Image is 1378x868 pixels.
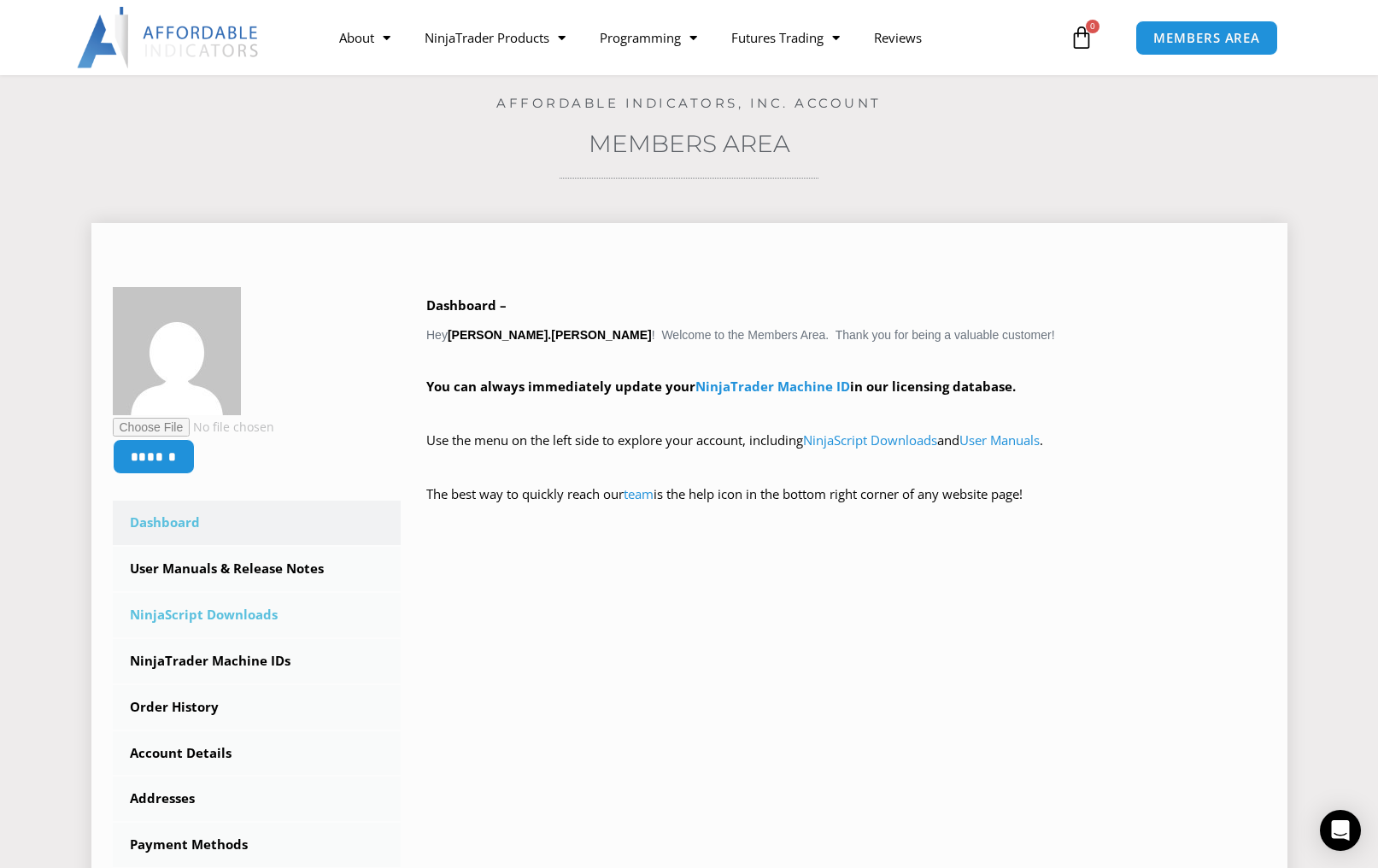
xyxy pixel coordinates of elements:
[624,485,654,502] a: team
[113,777,402,821] a: Addresses
[426,296,507,314] b: Dashboard –
[589,129,790,158] a: Members Area
[113,685,402,730] a: Order History
[426,429,1266,477] p: Use the menu on the left side to explore your account, including and .
[113,823,402,867] a: Payment Methods
[1044,13,1119,62] a: 0
[426,378,1016,395] strong: You can always immediately update your in our licensing database.
[77,7,261,68] img: LogoAI | Affordable Indicators – NinjaTrader
[322,18,408,57] a: About
[113,639,402,683] a: NinjaTrader Machine IDs
[1135,21,1278,56] a: MEMBERS AREA
[583,18,714,57] a: Programming
[408,18,583,57] a: NinjaTrader Products
[113,287,241,415] img: 4086fee2eca38f39e81266d46e27c800c00a9bc4c70eb076cdd8bde292a7728f
[426,483,1266,531] p: The best way to quickly reach our is the help icon in the bottom right corner of any website page!
[959,431,1040,449] a: User Manuals
[1320,810,1361,851] div: Open Intercom Messenger
[496,95,882,111] a: Affordable Indicators, Inc. Account
[695,378,850,395] a: NinjaTrader Machine ID
[803,431,937,449] a: NinjaScript Downloads
[714,18,857,57] a: Futures Trading
[1086,20,1099,33] span: 0
[1153,32,1260,44] span: MEMBERS AREA
[113,731,402,776] a: Account Details
[113,501,402,545] a: Dashboard
[113,547,402,591] a: User Manuals & Release Notes
[426,294,1266,531] div: Hey ! Welcome to the Members Area. Thank you for being a valuable customer!
[322,18,1065,57] nav: Menu
[113,593,402,637] a: NinjaScript Downloads
[857,18,939,57] a: Reviews
[448,328,652,342] strong: [PERSON_NAME].[PERSON_NAME]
